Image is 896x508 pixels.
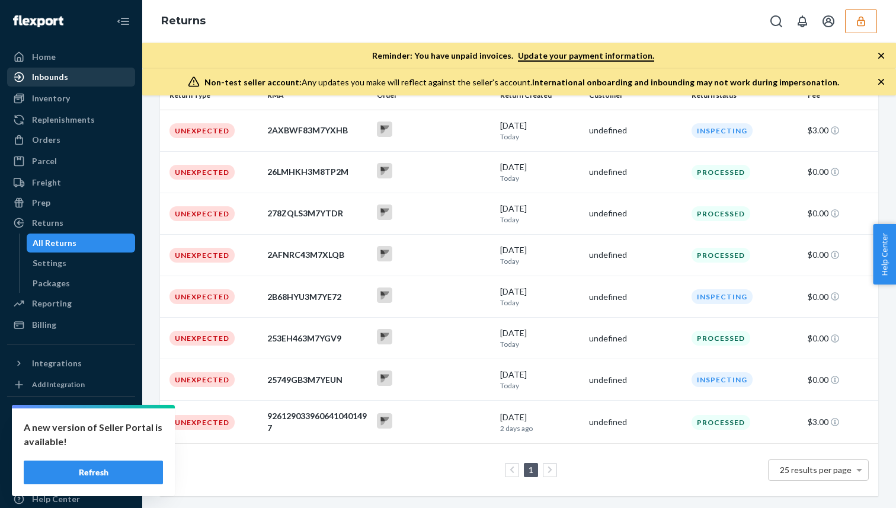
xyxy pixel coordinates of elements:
a: Freight [7,173,135,192]
button: Open notifications [791,9,814,33]
div: [DATE] [500,327,580,349]
div: Unexpected [169,331,235,346]
a: Prep [7,193,135,212]
button: Open account menu [817,9,840,33]
div: Settings [33,257,66,269]
div: Prep [32,197,50,209]
div: Help Center [32,493,80,505]
div: undefined [589,416,682,428]
div: Processed [692,415,750,430]
a: Returns [7,213,135,232]
div: Unexpected [169,248,235,263]
div: Inspecting [692,289,753,304]
div: 278ZQLS3M7YTDR [267,207,367,219]
span: 25 results per page [780,465,852,475]
a: Inventory [7,89,135,108]
p: Today [500,339,580,349]
th: Return Created [495,81,584,110]
a: Reporting [7,294,135,313]
button: Open Search Box [764,9,788,33]
button: Help Center [873,224,896,285]
p: A new version of Seller Portal is available! [24,420,163,449]
div: Billing [32,319,56,331]
a: Page 1 is your current page [526,465,536,475]
td: $0.00 [803,318,878,359]
td: $0.00 [803,359,878,401]
th: Fee [803,81,878,110]
div: Home [32,51,56,63]
div: Unexpected [169,123,235,138]
div: Processed [692,331,750,346]
div: Orders [32,134,60,146]
div: Integrations [32,357,82,369]
div: Replenishments [32,114,95,126]
ol: breadcrumbs [152,4,215,39]
div: undefined [589,333,682,344]
td: $0.00 [803,234,878,276]
div: 2AXBWF83M7YXHB [267,124,367,136]
div: 25749GB3M7YEUN [267,374,367,386]
td: $0.00 [803,151,878,193]
div: [DATE] [500,161,580,183]
div: Parcel [32,155,57,167]
div: Unexpected [169,289,235,304]
div: [DATE] [500,286,580,308]
div: [DATE] [500,369,580,391]
div: 26LMHKH3M8TP2M [267,166,367,178]
button: Close Navigation [111,9,135,33]
p: 2 days ago [500,423,580,433]
div: 253EH463M7YGV9 [267,333,367,344]
div: undefined [589,374,682,386]
div: Packages [33,277,70,289]
a: Returns [161,14,206,27]
a: Inbounds [7,68,135,87]
p: Today [500,381,580,391]
div: All Returns [33,237,76,249]
a: Orders [7,130,135,149]
div: [DATE] [500,244,580,266]
div: 9261290339606410401497 [267,410,367,434]
div: Processed [692,165,750,180]
div: undefined [589,124,682,136]
div: Freight [32,177,61,188]
div: 2B68HYU3M7YE72 [267,291,367,303]
p: Today [500,215,580,225]
a: Add Fast Tag [7,430,135,445]
p: Today [500,132,580,142]
div: Inspecting [692,123,753,138]
td: $3.00 [803,401,878,444]
div: [DATE] [500,411,580,433]
th: Customer [584,81,687,110]
div: undefined [589,249,682,261]
div: [DATE] [500,120,580,142]
a: Billing [7,315,135,334]
div: undefined [589,207,682,219]
div: 2AFNRC43M7XLQB [267,249,367,261]
div: Unexpected [169,165,235,180]
div: Unexpected [169,372,235,387]
p: Today [500,256,580,266]
button: Refresh [24,461,163,484]
div: undefined [589,291,682,303]
div: Unexpected [169,206,235,221]
th: Return Type [160,81,263,110]
div: [DATE] [500,203,580,225]
td: $3.00 [803,110,878,151]
div: Reporting [32,298,72,309]
button: Integrations [7,354,135,373]
p: Today [500,173,580,183]
a: Home [7,47,135,66]
div: Inspecting [692,372,753,387]
a: Add Integration [7,378,135,392]
th: Return status [687,81,803,110]
p: Today [500,298,580,308]
span: Non-test seller account: [204,77,302,87]
a: Parcel [7,152,135,171]
img: Flexport logo [13,15,63,27]
div: Inbounds [32,71,68,83]
span: International onboarding and inbounding may not work during impersonation. [532,77,839,87]
div: undefined [589,166,682,178]
th: RMA [263,81,372,110]
th: Order [372,81,495,110]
